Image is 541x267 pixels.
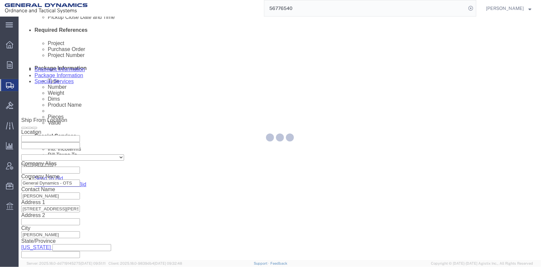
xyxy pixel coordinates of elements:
span: Copyright © [DATE]-[DATE] Agistix Inc., All Rights Reserved [431,261,533,266]
span: Client: 2025.18.0-9839db4 [108,261,182,265]
input: Search for shipment number, reference number [264,0,466,16]
span: [DATE] 09:32:48 [154,261,182,265]
span: Tim Schaffer [486,5,524,12]
a: Support [254,261,270,265]
img: logo [5,3,88,13]
a: Feedback [270,261,287,265]
button: [PERSON_NAME] [486,4,532,12]
span: Server: 2025.18.0-dd719145275 [27,261,105,265]
span: [DATE] 09:51:11 [81,261,105,265]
